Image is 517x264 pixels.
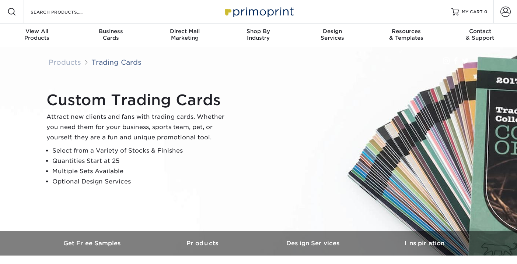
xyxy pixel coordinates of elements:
[221,28,295,41] div: Industry
[259,231,369,256] a: Design Services
[52,176,231,187] li: Optional Design Services
[30,7,102,16] input: SEARCH PRODUCTS.....
[296,28,369,35] span: Design
[443,24,517,47] a: Contact& Support
[52,146,231,156] li: Select from a Variety of Stocks & Finishes
[221,24,295,47] a: Shop ByIndustry
[74,24,147,47] a: BusinessCards
[52,166,231,176] li: Multiple Sets Available
[462,9,483,15] span: MY CART
[148,231,259,256] a: Products
[222,4,296,19] img: Primoprint
[74,28,147,35] span: Business
[484,9,488,14] span: 0
[296,28,369,41] div: Services
[49,58,81,66] a: Products
[443,28,517,35] span: Contact
[296,24,369,47] a: DesignServices
[369,28,443,35] span: Resources
[369,24,443,47] a: Resources& Templates
[369,231,480,256] a: Inspiration
[38,231,148,256] a: Get Free Samples
[38,240,148,247] h3: Get Free Samples
[369,28,443,41] div: & Templates
[148,240,259,247] h3: Products
[91,58,142,66] a: Trading Cards
[46,112,231,143] p: Attract new clients and fans with trading cards. Whether you need them for your business, sports ...
[259,240,369,247] h3: Design Services
[148,24,221,47] a: Direct MailMarketing
[46,91,231,109] h1: Custom Trading Cards
[148,28,221,41] div: Marketing
[221,28,295,35] span: Shop By
[74,28,147,41] div: Cards
[52,156,231,166] li: Quantities Start at 25
[148,28,221,35] span: Direct Mail
[443,28,517,41] div: & Support
[369,240,480,247] h3: Inspiration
